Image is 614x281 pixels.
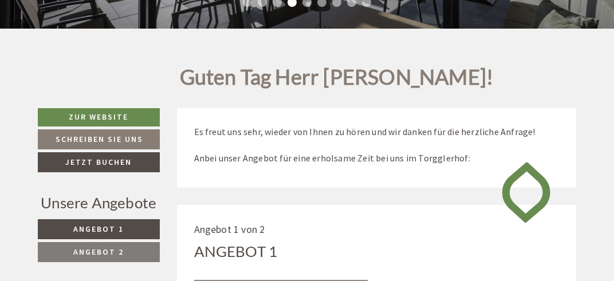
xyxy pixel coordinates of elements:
[18,34,182,43] div: [GEOGRAPHIC_DATA]
[194,241,278,262] div: Angebot 1
[493,152,559,233] img: image
[38,152,160,172] a: Jetzt buchen
[180,66,494,94] h1: Guten Tag Herr [PERSON_NAME]!
[38,108,160,126] a: Zur Website
[194,223,265,236] span: Angebot 1 von 2
[9,31,187,66] div: Guten Tag, wie können wir Ihnen helfen?
[38,192,160,213] div: Unsere Angebote
[73,224,124,234] span: Angebot 1
[38,129,160,149] a: Schreiben Sie uns
[73,247,124,257] span: Angebot 2
[162,9,203,29] div: [DATE]
[18,56,182,64] small: 19:42
[194,125,560,165] p: Es freut uns sehr, wieder von Ihnen zu hören und wir danken für die herzliche Anfrage! Anbei unse...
